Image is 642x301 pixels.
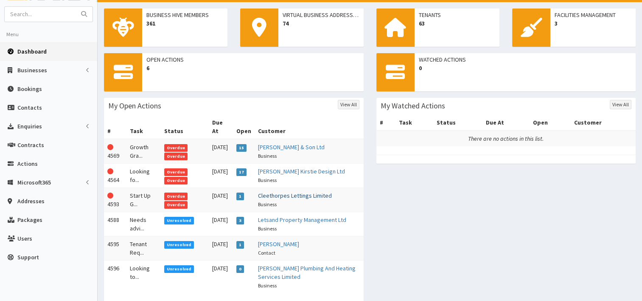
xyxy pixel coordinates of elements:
[283,11,359,19] span: Virtual Business Addresses
[146,55,359,64] span: Open Actions
[164,153,188,160] span: Overdue
[108,102,161,110] h3: My Open Actions
[107,168,113,174] i: This Action is overdue!
[164,201,188,209] span: Overdue
[258,177,277,183] small: Business
[555,11,631,19] span: Facilities Management
[258,153,277,159] small: Business
[258,192,332,199] a: Cleethorpes Lettings Limited
[164,265,194,273] span: Unresolved
[146,11,223,19] span: Business Hive Members
[236,193,244,200] span: 1
[381,102,445,110] h3: My Watched Actions
[164,193,188,200] span: Overdue
[17,235,32,242] span: Users
[530,115,571,131] th: Open
[164,144,188,152] span: Overdue
[17,122,42,130] span: Enquiries
[419,19,496,28] span: 63
[107,144,113,150] i: This Action is overdue!
[376,115,395,131] th: #
[104,163,126,187] td: 4564
[555,19,631,28] span: 3
[17,197,45,205] span: Addresses
[17,104,42,111] span: Contacts
[126,187,161,212] td: Start Up G...
[17,66,47,74] span: Businesses
[17,141,44,149] span: Contracts
[209,163,233,187] td: [DATE]
[17,179,51,186] span: Microsoft365
[258,264,356,281] a: [PERSON_NAME] Plumbing And Heating Services Limited
[236,217,244,224] span: 3
[233,115,255,139] th: Open
[482,115,530,131] th: Due At
[17,48,47,55] span: Dashboard
[209,212,233,236] td: [DATE]
[126,139,161,164] td: Growth Gra...
[419,55,632,64] span: Watched Actions
[126,163,161,187] td: Looking fo...
[164,168,188,176] span: Overdue
[17,216,42,224] span: Packages
[209,187,233,212] td: [DATE]
[17,160,38,168] span: Actions
[126,260,161,293] td: Looking to...
[258,225,277,232] small: Business
[209,260,233,293] td: [DATE]
[104,187,126,212] td: 4593
[236,168,247,176] span: 17
[258,143,325,151] a: [PERSON_NAME] & Son Ltd
[258,201,277,207] small: Business
[236,241,244,249] span: 1
[395,115,433,131] th: Task
[146,19,223,28] span: 361
[17,85,42,93] span: Bookings
[104,260,126,293] td: 4596
[107,193,113,199] i: This Action is overdue!
[236,144,247,152] span: 15
[258,250,275,256] small: Contact
[258,282,277,289] small: Business
[104,236,126,260] td: 4595
[571,115,636,131] th: Customer
[433,115,482,131] th: Status
[419,11,496,19] span: Tenants
[126,212,161,236] td: Needs advi...
[258,168,345,175] a: [PERSON_NAME] Kirstie Design Ltd
[164,177,188,185] span: Overdue
[236,265,244,273] span: 0
[610,100,631,109] a: View All
[126,115,161,139] th: Task
[283,19,359,28] span: 74
[104,212,126,236] td: 4588
[161,115,209,139] th: Status
[17,253,39,261] span: Support
[146,64,359,72] span: 6
[338,100,359,109] a: View All
[255,115,364,139] th: Customer
[209,139,233,164] td: [DATE]
[104,139,126,164] td: 4569
[258,216,346,224] a: Letsand Property Management Ltd
[209,236,233,260] td: [DATE]
[126,236,161,260] td: Tenant Req...
[258,240,299,248] a: [PERSON_NAME]
[104,115,126,139] th: #
[164,217,194,224] span: Unresolved
[5,7,76,22] input: Search...
[468,135,544,142] i: There are no actions in this list.
[164,241,194,249] span: Unresolved
[209,115,233,139] th: Due At
[419,64,632,72] span: 0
